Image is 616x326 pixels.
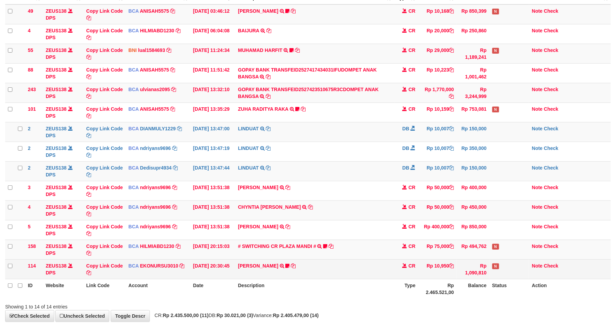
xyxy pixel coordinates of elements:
th: Action [529,279,611,298]
a: [PERSON_NAME] [238,185,278,190]
td: DPS [43,4,84,24]
td: Rp 400,000 [418,220,457,240]
td: Rp 850,399 [457,4,489,24]
a: Copy Rp 10,007 to clipboard [449,126,454,131]
a: ZEUS138 [46,67,67,73]
span: Has Note [492,263,499,269]
a: DIANMULY1229 [140,126,176,131]
a: Copy Link Code [86,87,123,99]
a: Copy MUHAMAD HARFIT to clipboard [295,47,300,53]
a: Note [532,263,542,269]
span: DB [403,165,409,171]
a: Copy LINDUAT to clipboard [266,126,271,131]
a: Check [544,224,558,229]
a: Copy Link Code [86,204,123,217]
a: ZEUS138 [46,263,67,269]
td: [DATE] 13:51:38 [190,220,235,240]
span: BCA [129,145,139,151]
a: ZEUS138 [46,145,67,151]
span: 49 [28,8,33,14]
span: DB [403,126,409,131]
a: Note [532,126,542,131]
a: Copy Rp 75,000 to clipboard [449,243,454,249]
td: Rp 50,000 [418,181,457,200]
a: ZEUS138 [46,87,67,92]
td: DPS [43,122,84,142]
span: CR [409,185,416,190]
span: CR [409,106,416,112]
a: Copy Link Code [86,185,123,197]
span: BCA [129,126,139,131]
a: Copy LINDUAT to clipboard [266,165,271,171]
span: CR [409,204,416,210]
a: Note [532,243,542,249]
a: ZEUS138 [46,243,67,249]
span: BCA [129,204,139,210]
a: Copy INA PAUJANAH to clipboard [291,8,296,14]
a: HILMIABD1230 [140,243,174,249]
a: Check [544,263,558,269]
a: Copy BAIJURA to clipboard [266,28,271,33]
td: Rp 250,860 [457,24,489,44]
span: 55 [28,47,33,53]
a: Copy Rp 10,159 to clipboard [449,106,454,112]
a: Note [532,224,542,229]
span: CR: DB: Variance: [151,313,319,318]
a: ndriyans9696 [140,204,171,210]
a: Note [532,106,542,112]
td: Rp 1,189,241 [457,44,489,63]
a: ndriyans9696 [140,224,171,229]
span: BCA [129,243,139,249]
a: Copy ANISAH5575 to clipboard [170,8,175,14]
a: Copy Rp 29,000 to clipboard [449,47,454,53]
th: Status [489,279,529,298]
a: ZEUS138 [46,47,67,53]
a: [PERSON_NAME] [238,8,278,14]
td: DPS [43,259,84,279]
a: ulvianas2095 [140,87,170,92]
span: Has Note [492,48,499,54]
a: GOPAY BANK TRANSFEID2527417434031IFUDOMPET ANAK BANGSA [238,67,377,79]
a: Check [544,106,558,112]
td: Rp 10,007 [418,142,457,161]
a: Copy CHYNTIA INDRA DEWI to clipboard [308,204,313,210]
a: Copy HILMIABD1230 to clipboard [176,243,180,249]
a: Copy Rp 10,007 to clipboard [449,165,454,171]
th: Rp 2.465.521,00 [418,279,457,298]
span: 3 [28,185,31,190]
a: Note [532,8,542,14]
span: 4 [28,28,31,33]
th: Link Code [84,279,126,298]
a: ZEUS138 [46,106,67,112]
a: Copy Rp 10,168 to clipboard [449,8,454,14]
span: BCA [129,28,139,33]
span: BCA [129,106,139,112]
strong: Rp 2.405.479,00 (14) [273,313,319,318]
a: Copy ndriyans9696 to clipboard [172,145,177,151]
a: Check [544,47,558,53]
td: DPS [43,83,84,102]
a: Note [532,165,542,171]
a: Copy ZUHA RADITYA RAKA to clipboard [301,106,306,112]
a: LINDUAT [238,145,258,151]
span: Has Note [492,244,499,250]
a: Copy Rp 50,000 to clipboard [449,185,454,190]
td: [DATE] 06:04:08 [190,24,235,44]
span: BCA [129,263,139,269]
span: CR [409,47,416,53]
a: Check [544,67,558,73]
a: ZEUS138 [46,165,67,171]
a: Copy ulvianas2095 to clipboard [171,87,176,92]
td: Rp 75,000 [418,240,457,259]
td: Rp 20,000 [418,24,457,44]
a: [PERSON_NAME] [238,263,278,269]
a: Copy ndriyans9696 to clipboard [172,224,177,229]
span: BNI [129,47,137,53]
td: Rp 29,000 [418,44,457,63]
a: Copy Link Code [86,243,123,256]
a: Check [544,8,558,14]
a: Copy EKONURSU3010 to clipboard [180,263,185,269]
span: CR [409,263,416,269]
span: BCA [129,87,139,92]
td: Rp 150,000 [457,161,489,181]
